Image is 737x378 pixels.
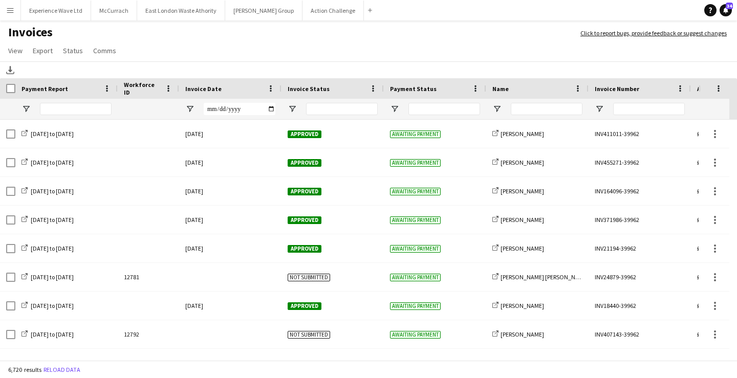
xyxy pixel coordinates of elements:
a: [DATE] to [DATE] [21,273,74,281]
input: Invoice Status Filter Input [306,103,378,115]
span: Invoice Status [288,85,330,93]
button: Action Challenge [302,1,364,20]
div: INV455271-39962 [589,148,691,176]
div: [DATE] [179,148,281,176]
span: [PERSON_NAME] [501,330,544,338]
span: Approved [288,130,321,138]
a: [DATE] to [DATE] [21,130,74,138]
div: INV24879-39962 [589,263,691,291]
span: £365.00 [697,216,717,224]
span: [PERSON_NAME] [501,159,544,166]
button: Open Filter Menu [492,104,502,114]
button: Open Filter Menu [185,104,194,114]
span: Workforce ID [124,81,161,96]
div: INV18440-39962 [589,292,691,320]
span: [PERSON_NAME] [501,244,544,252]
button: Open Filter Menu [697,104,706,114]
div: 12792 [118,320,179,348]
span: Awaiting payment [390,130,441,138]
span: Approved [288,302,321,310]
a: View [4,44,27,57]
a: Comms [89,44,120,57]
div: INV21194-39962 [589,234,691,262]
span: Awaiting payment [390,245,441,253]
span: [DATE] to [DATE] [31,159,74,166]
a: Export [29,44,57,57]
span: Comms [93,46,116,55]
span: [DATE] to [DATE] [31,273,74,281]
span: Amount [697,85,720,93]
div: INV164096-39962 [589,177,691,205]
span: [DATE] to [DATE] [31,330,74,338]
span: [PERSON_NAME] [PERSON_NAME] [501,273,589,281]
span: £355.00 [697,302,717,309]
span: [DATE] to [DATE] [31,244,74,252]
a: [DATE] to [DATE] [21,330,74,338]
div: INV81647-39962 [589,349,691,377]
a: 34 [720,4,732,16]
div: [DATE] [179,292,281,320]
span: Approved [288,245,321,253]
span: £365.00 [697,187,717,195]
span: [PERSON_NAME] [501,216,544,224]
span: Invoice Date [185,85,222,93]
a: [DATE] to [DATE] [21,302,74,309]
a: Status [59,44,87,57]
button: Open Filter Menu [21,104,31,114]
span: Approved [288,159,321,167]
span: Awaiting payment [390,188,441,195]
input: Payment Report Filter Input [40,103,112,115]
div: INV411011-39962 [589,120,691,148]
input: Name Filter Input [511,103,582,115]
div: [DATE] [179,120,281,148]
a: [DATE] to [DATE] [21,216,74,224]
button: Open Filter Menu [288,104,297,114]
div: INV371986-39962 [589,206,691,234]
button: Open Filter Menu [595,104,604,114]
a: [DATE] to [DATE] [21,244,74,252]
span: Approved [288,216,321,224]
span: Awaiting payment [390,216,441,224]
span: £365.00 [697,159,717,166]
span: 34 [726,3,733,9]
input: Invoice Date Filter Input [204,103,275,115]
span: View [8,46,23,55]
span: [DATE] to [DATE] [31,216,74,224]
a: [DATE] to [DATE] [21,159,74,166]
a: Click to report bugs, provide feedback or suggest changes [580,29,727,38]
span: £601.67 [697,273,717,281]
span: [PERSON_NAME] [501,130,544,138]
div: 12781 [118,263,179,291]
div: [DATE] [179,206,281,234]
span: [PERSON_NAME] [501,187,544,195]
span: Approved [288,188,321,195]
span: [DATE] to [DATE] [31,187,74,195]
span: Export [33,46,53,55]
div: [DATE] [179,349,281,377]
button: Open Filter Menu [390,104,399,114]
span: Awaiting payment [390,302,441,310]
span: Not submitted [288,274,330,281]
span: Invoice Number [595,85,639,93]
span: Name [492,85,509,93]
button: Reload data [41,364,82,375]
button: [PERSON_NAME] Group [225,1,302,20]
span: Status [63,46,83,55]
span: [PERSON_NAME] [501,302,544,309]
div: [DATE] [179,177,281,205]
button: McCurrach [91,1,137,20]
button: East London Waste Athority [137,1,225,20]
span: Awaiting payment [390,331,441,339]
span: Payment Report [21,85,68,93]
div: [DATE] [179,234,281,262]
span: Not submitted [288,331,330,339]
span: Awaiting payment [390,159,441,167]
a: [DATE] to [DATE] [21,187,74,195]
button: Experience Wave Ltd [21,1,91,20]
span: [DATE] to [DATE] [31,130,74,138]
app-action-btn: Download [4,64,16,76]
span: £749.60 [697,130,717,138]
span: Awaiting payment [390,274,441,281]
span: Payment Status [390,85,437,93]
span: [DATE] to [DATE] [31,302,74,309]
